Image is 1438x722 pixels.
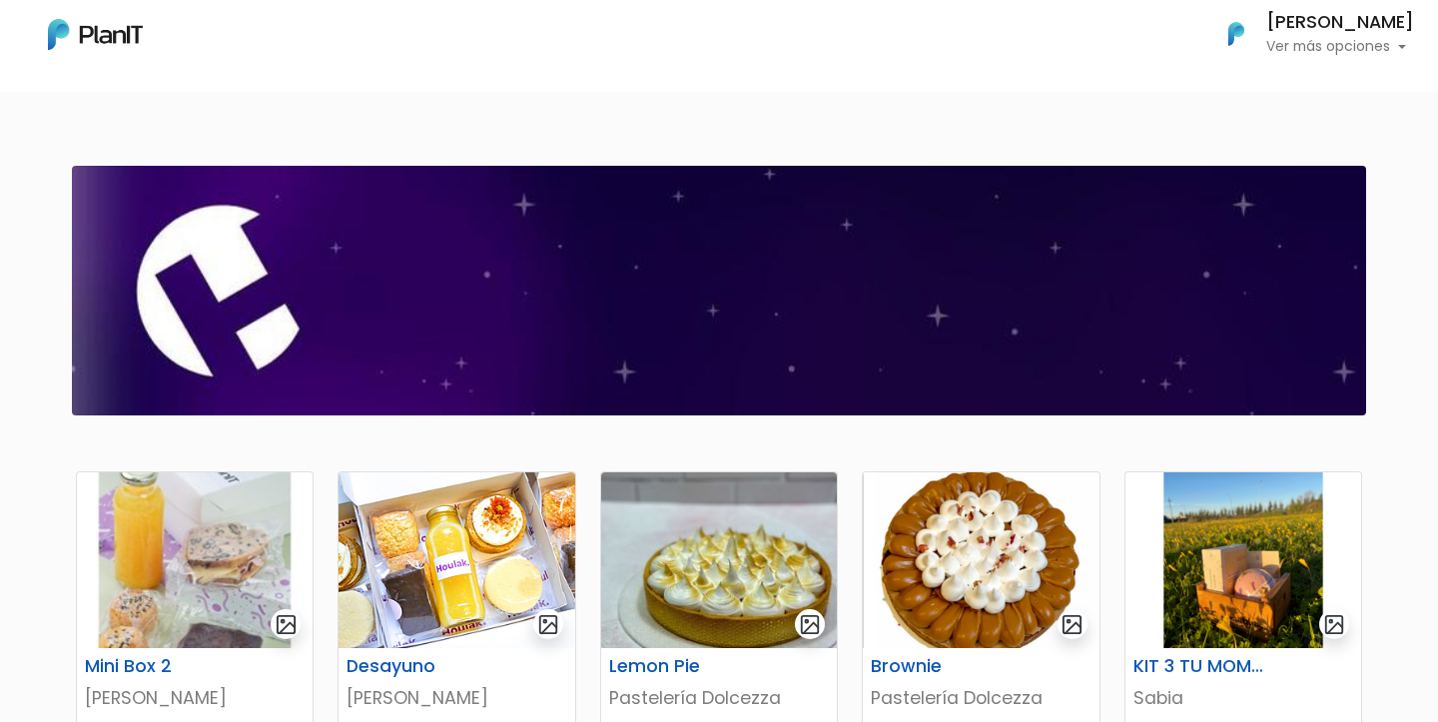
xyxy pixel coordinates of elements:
p: Ver más opciones [1266,40,1414,54]
img: gallery-light [275,613,298,636]
img: PlanIt Logo [1214,12,1258,56]
img: thumb_brownie.png [863,472,1098,648]
h6: [PERSON_NAME] [1266,14,1414,32]
p: Sabia [1133,685,1353,711]
h6: Brownie [859,656,1022,677]
img: thumb_WhatsApp_Image_2024-08-25_at_19.21.08.jpeg [601,472,837,648]
p: [PERSON_NAME] [85,685,305,711]
img: gallery-light [537,613,560,636]
button: PlanIt Logo [PERSON_NAME] Ver más opciones [1202,8,1414,60]
h6: Lemon Pie [597,656,760,677]
h6: KIT 3 TU MOMENTO [1121,656,1284,677]
img: PlanIt Logo [48,19,143,50]
p: Pastelería Dolcezza [609,685,829,711]
img: thumb_Dise%C3%B1o_sin_t%C3%ADtulo_-_2025-02-12T123759.942.png [1125,472,1361,648]
img: thumb_1.5_cajita_feliz.png [339,472,574,648]
h6: Mini Box 2 [73,656,236,677]
img: gallery-light [1061,613,1083,636]
img: gallery-light [1323,613,1346,636]
h6: Desayuno [335,656,497,677]
img: thumb_2000___2000-Photoroom__57_.jpg [77,472,313,648]
p: Pastelería Dolcezza [871,685,1090,711]
img: gallery-light [799,613,822,636]
p: [PERSON_NAME] [347,685,566,711]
